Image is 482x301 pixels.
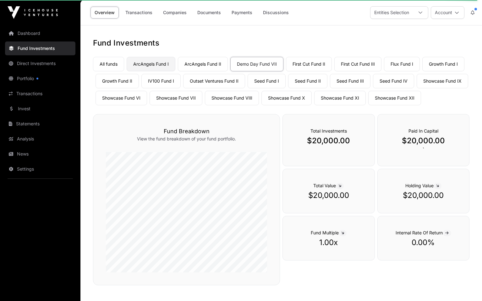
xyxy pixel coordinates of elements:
span: Internal Rate Of Return [396,230,451,235]
a: Seed Fund I [248,74,286,88]
p: $20,000.00 [390,190,457,200]
p: 1.00x [295,238,362,248]
a: Portfolio [5,72,75,85]
a: Overview [90,7,119,19]
a: Payments [227,7,256,19]
a: Analysis [5,132,75,146]
a: Direct Investments [5,57,75,70]
a: Demo Day Fund VII [230,57,283,71]
a: Seed Fund II [288,74,327,88]
span: Holding Value [405,183,441,188]
a: Showcase Fund VII [150,91,202,105]
h1: Fund Investments [93,38,469,48]
div: Entities Selection [370,7,413,19]
a: Showcase Fund IX [417,74,468,88]
a: Showcase Fund VIII [205,91,259,105]
img: Icehouse Ventures Logo [8,6,58,19]
a: Discussions [259,7,293,19]
span: Fund Multiple [311,230,347,235]
a: Flux Fund I [384,57,420,71]
p: 0.00% [390,238,457,248]
a: Invest [5,102,75,116]
a: Statements [5,117,75,131]
div: ` [377,114,469,166]
span: Total Value [313,183,344,188]
a: Showcase Fund XI [314,91,366,105]
span: Paid In Capital [408,128,438,134]
a: Showcase Fund XII [368,91,421,105]
a: First Cut Fund III [334,57,381,71]
h3: Fund Breakdown [106,127,267,136]
a: Dashboard [5,26,75,40]
a: Documents [193,7,225,19]
a: News [5,147,75,161]
iframe: Chat Widget [451,271,482,301]
span: Total Investments [310,128,347,134]
a: Showcase Fund X [261,91,312,105]
a: ArcAngels Fund II [178,57,228,71]
a: First Cut Fund II [286,57,332,71]
a: Seed Fund IV [373,74,414,88]
a: Showcase Fund VI [96,91,147,105]
a: Growth Fund II [96,74,139,88]
a: Companies [159,7,191,19]
button: Account [431,6,464,19]
p: View the fund breakdown of your fund portfolio. [106,136,267,142]
a: Settings [5,162,75,176]
p: $20,000.00 [295,190,362,200]
a: Growth Fund I [422,57,464,71]
a: Transactions [121,7,156,19]
a: ArcAngels Fund I [127,57,175,71]
p: $20,000.00 [390,136,457,146]
p: $20,000.00 [295,136,362,146]
a: Fund Investments [5,41,75,55]
a: Transactions [5,87,75,101]
a: Seed Fund III [330,74,370,88]
a: Outset Ventures Fund II [183,74,245,88]
a: IV100 Fund I [141,74,181,88]
a: All funds [93,57,124,71]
